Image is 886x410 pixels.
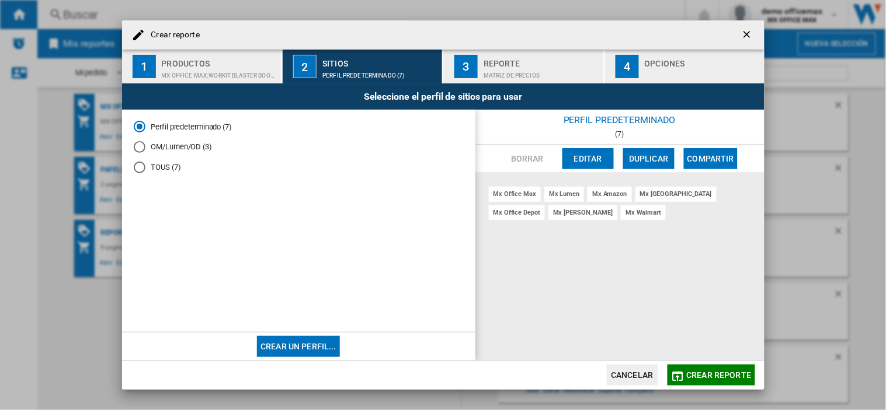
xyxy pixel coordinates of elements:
div: Perfil predeterminado [475,110,765,130]
md-radio-button: TOUS (7) [134,162,464,173]
div: mx office depot [489,205,546,220]
button: Compartir [684,148,738,169]
div: Productos [162,54,277,66]
ng-md-icon: getI18NText('BUTTONS.CLOSE_DIALOG') [741,29,755,43]
div: Opciones [645,54,760,66]
div: mx amazon [588,187,631,201]
button: 2 Sitios Perfil predeterminado (7) [283,50,443,83]
md-radio-button: OM/Lumen/OD (3) [134,142,464,153]
div: MX OFFICE MAX:Workit blaster books for officemax [162,66,277,79]
h4: Crear reporte [145,29,200,41]
button: Crear reporte [668,365,755,386]
md-radio-button: Perfil predeterminado (7) [134,121,464,132]
button: 1 Productos MX OFFICE MAX:Workit blaster books for officemax [122,50,283,83]
div: (7) [475,130,765,138]
div: mx [GEOGRAPHIC_DATA] [635,187,717,201]
button: Crear un perfil... [257,336,340,357]
div: mx office max [489,187,541,201]
div: Perfil predeterminado (7) [322,66,437,79]
button: Borrar [502,148,553,169]
button: 3 Reporte Matriz de precios [444,50,604,83]
div: mx [PERSON_NAME] [548,205,617,220]
button: Duplicar [623,148,675,169]
button: getI18NText('BUTTONS.CLOSE_DIALOG') [736,23,760,47]
div: 2 [293,55,317,78]
div: Seleccione el perfil de sitios para usar [122,83,765,110]
div: mx lumen [544,187,584,201]
div: Reporte [484,54,599,66]
div: 1 [133,55,156,78]
div: Matriz de precios [484,66,599,79]
button: Editar [562,148,614,169]
div: mx walmart [621,205,666,220]
div: Sitios [322,54,437,66]
div: 4 [616,55,639,78]
button: Cancelar [607,365,658,386]
span: Crear reporte [687,370,752,380]
button: 4 Opciones [605,50,765,83]
div: 3 [454,55,478,78]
